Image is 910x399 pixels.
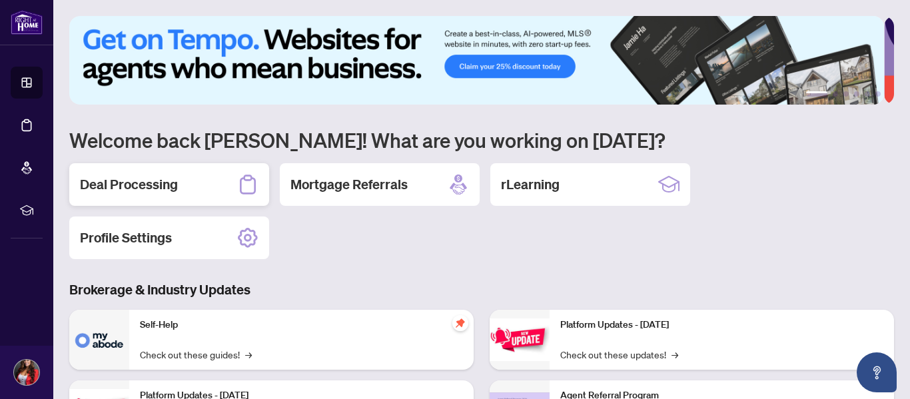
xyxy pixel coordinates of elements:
[857,352,897,392] button: Open asap
[245,347,252,362] span: →
[806,91,827,97] button: 1
[140,347,252,362] a: Check out these guides!→
[875,91,881,97] button: 6
[69,127,894,153] h1: Welcome back [PERSON_NAME]! What are you working on [DATE]?
[14,360,39,385] img: Profile Icon
[69,16,884,105] img: Slide 0
[560,347,678,362] a: Check out these updates!→
[140,318,463,332] p: Self-Help
[672,347,678,362] span: →
[69,280,894,299] h3: Brokerage & Industry Updates
[80,228,172,247] h2: Profile Settings
[290,175,408,194] h2: Mortgage Referrals
[833,91,838,97] button: 2
[501,175,560,194] h2: rLearning
[560,318,883,332] p: Platform Updates - [DATE]
[69,310,129,370] img: Self-Help
[490,318,550,360] img: Platform Updates - June 23, 2025
[452,315,468,331] span: pushpin
[80,175,178,194] h2: Deal Processing
[11,10,43,35] img: logo
[865,91,870,97] button: 5
[854,91,859,97] button: 4
[843,91,849,97] button: 3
